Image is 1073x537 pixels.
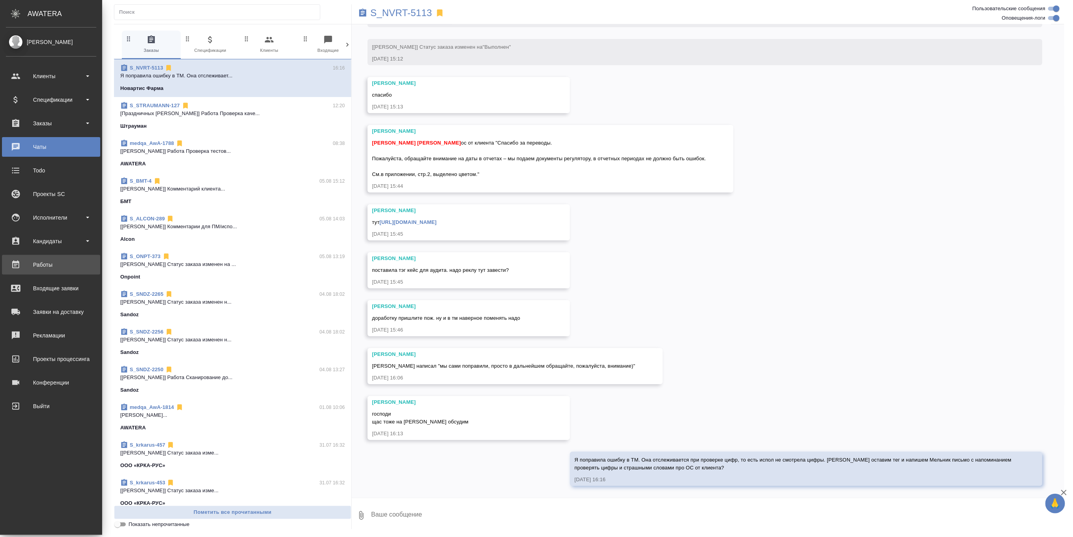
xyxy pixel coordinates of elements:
[184,35,237,54] span: Спецификации
[120,487,345,495] p: [[PERSON_NAME]] Статус заказа изме...
[6,212,96,224] div: Исполнители
[243,35,250,42] svg: Зажми и перетащи, чтобы поменять порядок вкладок
[114,399,351,436] div: medqa_AwA-181401.08 10:06[PERSON_NAME]...AWATERA
[2,396,100,416] a: Выйти
[6,400,96,412] div: Выйти
[167,479,175,487] svg: Отписаться
[120,499,165,507] p: ООО «КРКА-РУС»
[114,474,351,512] div: S_krkarus-45331.07 16:32[[PERSON_NAME]] Статус заказа изме...ООО «КРКА-РУС»
[120,273,140,281] p: Onpoint
[6,330,96,341] div: Рекламации
[114,248,351,286] div: S_ONPT-37305.08 13:19[[PERSON_NAME]] Статус заказа изменен на ...Onpoint
[130,103,180,108] a: S_STRAUMANN-127
[120,336,345,344] p: [[PERSON_NAME]] Статус заказа изменен н...
[114,286,351,323] div: S_SNDZ-226504.08 18:02[[PERSON_NAME]] Статус заказа изменен н...Sandoz
[176,403,184,411] svg: Отписаться
[320,403,345,411] p: 01.08 10:06
[130,367,164,372] a: S_SNDZ-2250
[120,374,345,381] p: [[PERSON_NAME]] Работа Сканирование до...
[28,6,102,22] div: AWATERA
[372,315,520,321] span: доработку пришлите пож. ну и в тм наверное поменять надо
[320,441,345,449] p: 31.07 16:32
[372,430,542,438] div: [DATE] 16:13
[302,35,355,54] span: Входящие
[6,306,96,318] div: Заявки на доставку
[372,374,636,382] div: [DATE] 16:06
[114,323,351,361] div: S_SNDZ-225604.08 18:02[[PERSON_NAME]] Статус заказа изменен н...Sandoz
[372,103,542,111] div: [DATE] 15:13
[1045,494,1065,513] button: 🙏
[120,260,345,268] p: [[PERSON_NAME]] Статус заказа изменен на ...
[302,35,309,42] svg: Зажми и перетащи, чтобы поменять порядок вкладок
[130,291,164,297] a: S_SNDZ-2265
[6,165,96,176] div: Todo
[372,278,542,286] div: [DATE] 15:45
[372,79,542,87] div: [PERSON_NAME]
[120,72,345,80] p: Я поправила ошибку в ТМ. Она отслеживает...
[320,366,345,374] p: 04.08 13:27
[333,139,345,147] p: 08:38
[320,328,345,336] p: 04.08 18:02
[372,55,1015,63] div: [DATE] 15:12
[120,185,345,193] p: [[PERSON_NAME]] Комментарий клиента...
[6,377,96,389] div: Конференции
[2,137,100,157] a: Чаты
[372,302,542,310] div: [PERSON_NAME]
[118,508,347,517] span: Пометить все прочитанными
[130,329,164,335] a: S_SNDZ-2256
[372,398,542,406] div: [PERSON_NAME]
[372,255,542,262] div: [PERSON_NAME]
[130,253,161,259] a: S_ONPT-373
[575,457,1013,471] span: Я поправила ошибку в ТМ. Она отслеживается при проверке цифр, то есть испол не смотрела цифры. [P...
[114,436,351,474] div: S_krkarus-45731.07 16:32[[PERSON_NAME]] Статус заказа изме...ООО «КРКА-РУС»
[120,449,345,457] p: [[PERSON_NAME]] Статус заказа изме...
[114,361,351,399] div: S_SNDZ-225004.08 13:27[[PERSON_NAME]] Работа Сканирование до...Sandoz
[114,506,351,519] button: Пометить все прочитанными
[120,311,139,319] p: Sandoz
[372,182,706,190] div: [DATE] 15:44
[120,462,165,469] p: ООО «КРКА-РУС»
[6,235,96,247] div: Кандидаты
[114,135,351,172] div: medqa_AwA-178808:38[[PERSON_NAME]] Работа Проверка тестов...AWATERA
[125,35,178,54] span: Заказы
[320,177,345,185] p: 05.08 15:12
[372,207,542,214] div: [PERSON_NAME]
[130,140,174,146] a: medqa_AwA-1788
[120,198,132,205] p: БМТ
[6,117,96,129] div: Заказы
[130,404,174,410] a: medqa_AwA-1814
[372,350,636,358] div: [PERSON_NAME]
[2,255,100,275] a: Работы
[575,476,1015,484] div: [DATE] 16:16
[2,326,100,345] a: Рекламации
[120,223,345,231] p: [[PERSON_NAME]] Комментарии для ПМ/испо...
[2,349,100,369] a: Проекты процессинга
[372,230,542,238] div: [DATE] 15:45
[165,64,173,72] svg: Отписаться
[6,94,96,106] div: Спецификации
[6,188,96,200] div: Проекты SC
[114,97,351,135] div: S_STRAUMANN-12712:20[Праздничных [PERSON_NAME]] Работа Проверка каче...Штрауман
[120,386,139,394] p: Sandoz
[6,70,96,82] div: Клиенты
[320,290,345,298] p: 04.08 18:02
[2,161,100,180] a: Todo
[130,65,163,71] a: S_NVRT-5113
[130,480,165,486] a: S_krkarus-453
[372,219,437,225] span: тут
[120,235,135,243] p: Alcon
[120,147,345,155] p: [[PERSON_NAME]] Работа Проверка тестов...
[119,7,320,18] input: Поиск
[371,9,432,17] a: S_NVRT-5113
[972,5,1045,13] span: Пользовательские сообщения
[130,442,165,448] a: S_krkarus-457
[320,253,345,260] p: 05.08 13:19
[176,139,184,147] svg: Отписаться
[6,353,96,365] div: Проекты процессинга
[162,253,170,260] svg: Отписаться
[120,424,146,432] p: AWATERA
[6,141,96,153] div: Чаты
[483,44,511,50] span: "Выполнен"
[1002,14,1045,22] span: Оповещения-логи
[130,178,152,184] a: S_BMT-4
